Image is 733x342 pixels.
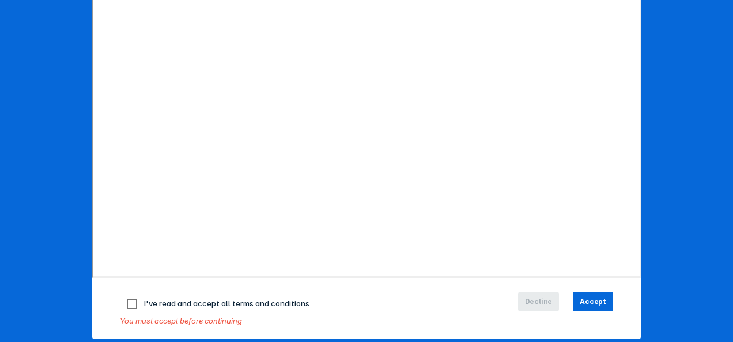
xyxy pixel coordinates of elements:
div: You must accept before continuing [120,316,449,325]
button: Accept [573,292,613,311]
span: I've read and accept all terms and conditions [144,299,309,308]
span: Accept [580,297,606,307]
button: Decline [518,292,560,311]
span: Decline [525,297,553,307]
